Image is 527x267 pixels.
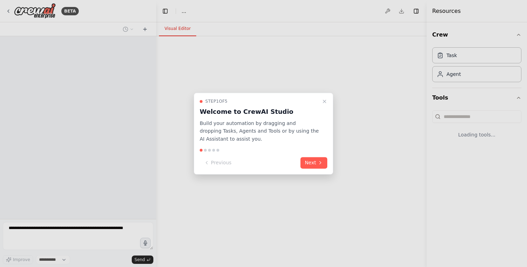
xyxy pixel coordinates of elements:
p: Build your automation by dragging and dropping Tasks, Agents and Tools or by using the AI Assista... [200,119,319,143]
button: Previous [200,157,236,168]
span: Step 1 of 5 [205,99,228,104]
button: Close walkthrough [320,97,329,105]
button: Next [300,157,327,168]
h3: Welcome to CrewAI Studio [200,107,319,117]
button: Hide left sidebar [160,6,170,16]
